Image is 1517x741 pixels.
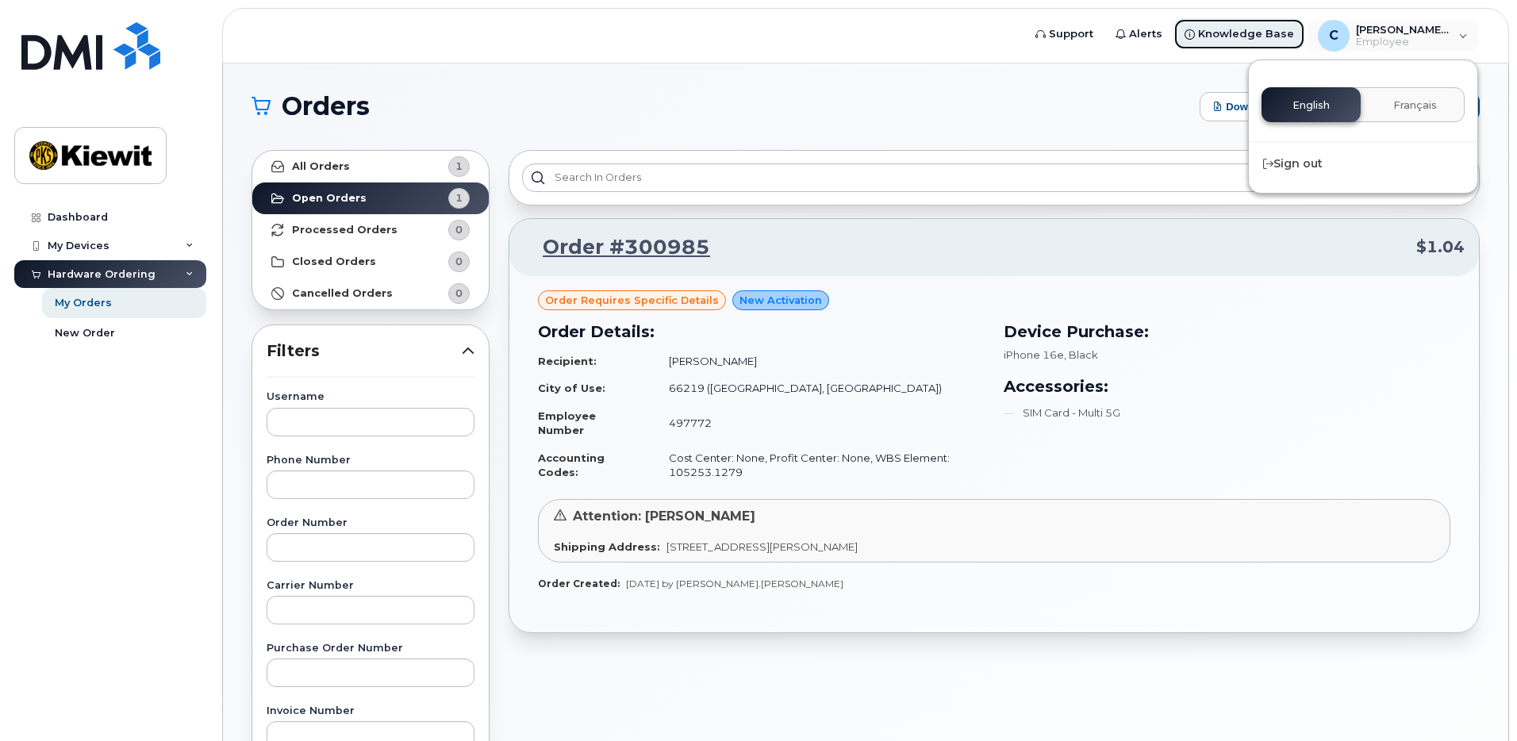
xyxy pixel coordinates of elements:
div: Sign out [1249,149,1477,179]
span: 0 [455,286,463,301]
span: Filters [267,340,462,363]
a: Order #300985 [524,233,710,262]
strong: Employee Number [538,409,596,437]
span: iPhone 16e [1004,348,1064,361]
span: [STREET_ADDRESS][PERSON_NAME] [666,540,858,553]
label: Invoice Number [267,706,474,716]
a: Open Orders1 [252,182,489,214]
span: [DATE] by [PERSON_NAME].[PERSON_NAME] [626,578,843,589]
h3: Device Purchase: [1004,320,1450,344]
iframe: Messenger Launcher [1448,672,1505,729]
strong: Cancelled Orders [292,287,393,300]
span: Orders [282,94,370,118]
span: $1.04 [1416,236,1465,259]
input: Search in orders [522,163,1466,192]
label: Phone Number [267,455,474,466]
span: , Black [1064,348,1098,361]
strong: Recipient: [538,355,597,367]
span: 0 [455,254,463,269]
a: Processed Orders0 [252,214,489,246]
a: Closed Orders0 [252,246,489,278]
strong: Open Orders [292,192,367,205]
label: Username [267,392,474,402]
strong: Accounting Codes: [538,451,605,479]
td: [PERSON_NAME] [655,347,985,375]
strong: Order Created: [538,578,620,589]
strong: City of Use: [538,382,605,394]
span: Attention: [PERSON_NAME] [573,509,755,524]
label: Carrier Number [267,581,474,591]
h3: Order Details: [538,320,985,344]
strong: Processed Orders [292,224,397,236]
a: All Orders1 [252,151,489,182]
strong: Shipping Address: [554,540,660,553]
a: Cancelled Orders0 [252,278,489,309]
span: 0 [455,222,463,237]
strong: All Orders [292,160,350,173]
label: Purchase Order Number [267,643,474,654]
td: 66219 ([GEOGRAPHIC_DATA], [GEOGRAPHIC_DATA]) [655,374,985,402]
strong: Closed Orders [292,255,376,268]
span: 1 [455,190,463,205]
span: 1 [455,159,463,174]
span: Order requires Specific details [545,293,719,308]
span: New Activation [739,293,822,308]
td: 497772 [655,402,985,444]
td: Cost Center: None, Profit Center: None, WBS Element: 105253.1279 [655,444,985,486]
span: Français [1393,99,1437,112]
li: SIM Card - Multi 5G [1004,405,1450,420]
h3: Accessories: [1004,374,1450,398]
label: Order Number [267,518,474,528]
button: Download Excel Report [1200,92,1355,121]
